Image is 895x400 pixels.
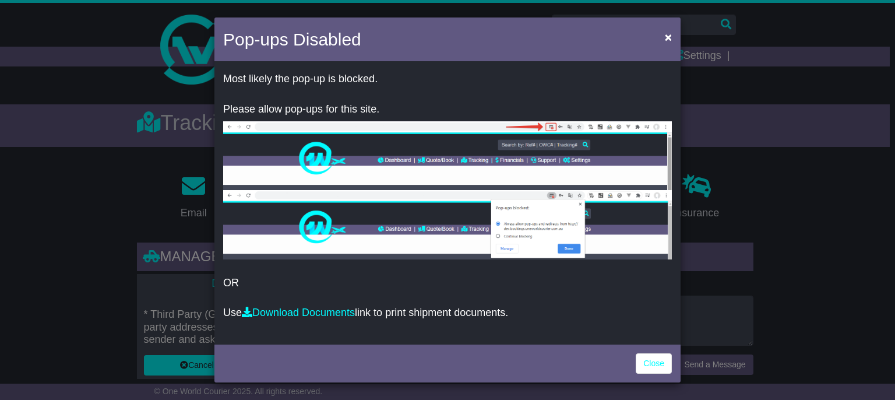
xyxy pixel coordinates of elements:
p: Most likely the pop-up is blocked. [223,73,672,86]
p: Please allow pop-ups for this site. [223,103,672,116]
img: allow-popup-1.png [223,121,672,190]
img: allow-popup-2.png [223,190,672,259]
p: Use link to print shipment documents. [223,307,672,320]
button: Close [659,25,678,49]
a: Download Documents [242,307,355,318]
h4: Pop-ups Disabled [223,26,361,52]
div: OR [214,64,681,342]
a: Close [636,353,672,374]
span: × [665,30,672,44]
